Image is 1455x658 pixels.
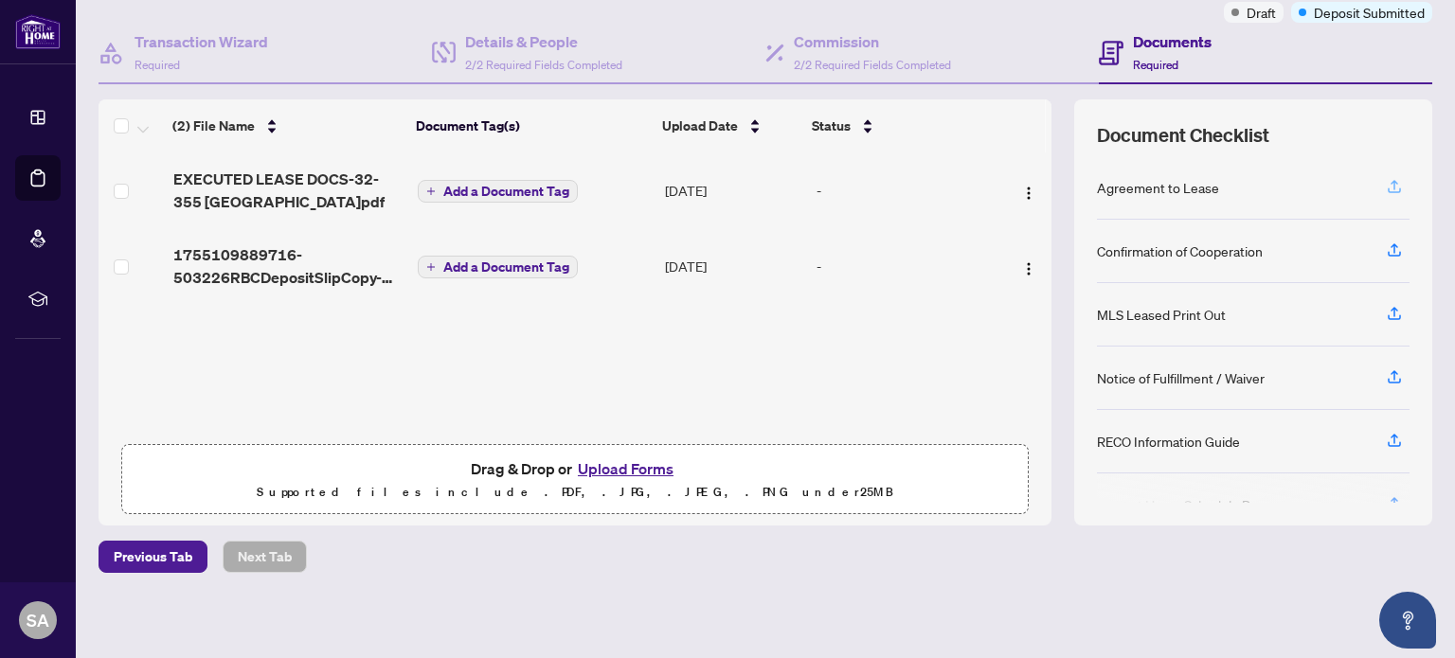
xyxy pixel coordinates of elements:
[1014,175,1044,205] button: Logo
[572,456,679,481] button: Upload Forms
[465,30,622,53] h4: Details & People
[1133,30,1212,53] h4: Documents
[1097,304,1226,325] div: MLS Leased Print Out
[1133,58,1178,72] span: Required
[1097,122,1269,149] span: Document Checklist
[655,99,805,152] th: Upload Date
[426,262,436,272] span: plus
[794,58,951,72] span: 2/2 Required Fields Completed
[173,168,404,213] span: EXECUTED LEASE DOCS-32-355 [GEOGRAPHIC_DATA]pdf
[1021,261,1036,276] img: Logo
[1097,177,1219,198] div: Agreement to Lease
[1021,186,1036,201] img: Logo
[418,256,578,278] button: Add a Document Tag
[1097,240,1263,261] div: Confirmation of Cooperation
[418,179,578,204] button: Add a Document Tag
[122,445,1028,515] span: Drag & Drop orUpload FormsSupported files include .PDF, .JPG, .JPEG, .PNG under25MB
[408,99,654,152] th: Document Tag(s)
[443,185,569,198] span: Add a Document Tag
[1097,431,1240,452] div: RECO Information Guide
[471,456,679,481] span: Drag & Drop or
[1097,367,1265,388] div: Notice of Fulfillment / Waiver
[165,99,408,152] th: (2) File Name
[657,152,809,228] td: [DATE]
[794,30,951,53] h4: Commission
[657,228,809,304] td: [DATE]
[223,541,307,573] button: Next Tab
[1247,2,1276,23] span: Draft
[1314,2,1425,23] span: Deposit Submitted
[27,607,49,633] span: SA
[99,541,207,573] button: Previous Tab
[812,116,851,136] span: Status
[1379,592,1436,649] button: Open asap
[418,255,578,279] button: Add a Document Tag
[817,256,991,276] div: -
[15,14,61,49] img: logo
[114,542,192,572] span: Previous Tab
[443,260,569,274] span: Add a Document Tag
[804,99,992,152] th: Status
[662,116,738,136] span: Upload Date
[426,187,436,196] span: plus
[134,481,1016,504] p: Supported files include .PDF, .JPG, .JPEG, .PNG under 25 MB
[173,243,404,289] span: 1755109889716-503226RBCDepositSlipCopy-32-355Sandrinha.pdf
[817,180,991,201] div: -
[418,180,578,203] button: Add a Document Tag
[465,58,622,72] span: 2/2 Required Fields Completed
[1014,251,1044,281] button: Logo
[135,30,268,53] h4: Transaction Wizard
[172,116,255,136] span: (2) File Name
[135,58,180,72] span: Required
